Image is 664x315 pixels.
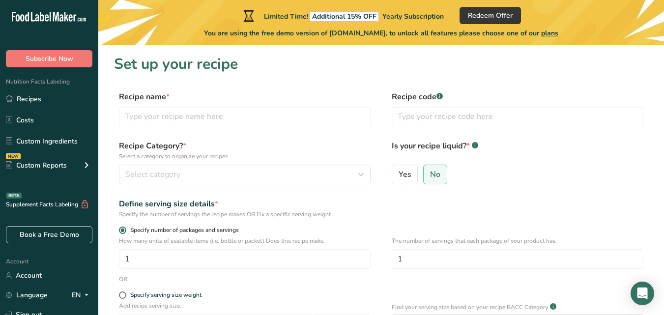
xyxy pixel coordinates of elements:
button: Redeem Offer [460,7,521,24]
div: Limited Time! [241,10,444,22]
span: Redeem Offer [468,10,513,21]
span: Subscribe Now [26,54,73,64]
div: OR [119,275,127,284]
div: Specify the number of servings the recipe makes OR Fix a specific serving weight [119,210,371,219]
span: Additional 15% OFF [310,12,378,21]
p: Find your serving size based on your recipe RACC Category [392,303,548,312]
h1: Set up your recipe [114,53,648,75]
div: BETA [6,193,22,199]
span: Yes [399,170,411,179]
button: Select category [119,165,371,184]
div: Define serving size details [119,198,371,210]
span: No [430,170,440,179]
div: Specify serving size weight [130,291,202,299]
div: Open Intercom Messenger [631,282,654,305]
div: EN [72,289,92,301]
div: Custom Reports [6,160,67,171]
p: Select a category to organize your recipes [119,152,371,161]
p: Add recipe serving size. [119,301,371,310]
div: NEW [6,153,21,159]
p: The number of servings that each package of your product has. [392,236,643,245]
input: Type your recipe name here [119,107,371,126]
label: Is your recipe liquid? [392,140,643,161]
span: You are using the free demo version of [DOMAIN_NAME], to unlock all features please choose one of... [204,28,558,38]
span: Select category [125,169,180,180]
a: Language [6,286,48,304]
input: Type your recipe code here [392,107,643,126]
label: Recipe Category? [119,140,371,161]
span: Specify number of packages and servings [126,227,239,234]
label: Recipe code [392,91,643,103]
button: Subscribe Now [6,50,92,67]
span: plans [541,29,558,38]
p: How many units of sealable items (i.e. bottle or packet) Does this recipe make. [119,236,371,245]
label: Recipe name [119,91,371,103]
span: Yearly Subscription [382,12,444,21]
a: Book a Free Demo [6,226,92,243]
